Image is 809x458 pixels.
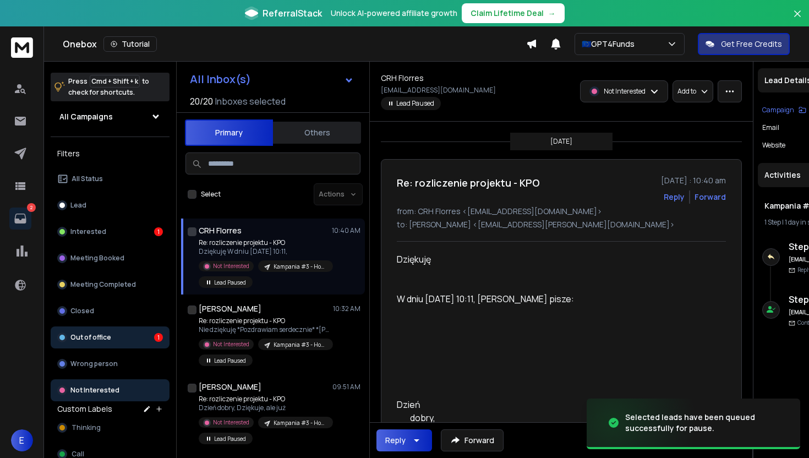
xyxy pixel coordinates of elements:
p: Re: rozliczenie projektu - KPO [199,238,331,247]
button: Close banner [790,7,805,33]
button: Tutorial [103,36,157,52]
span: Cmd + Shift + k [90,75,140,88]
div: 1 [154,227,163,236]
p: Not Interested [213,262,249,270]
p: Not Interested [70,386,119,395]
p: Press to check for shortcuts. [68,76,149,98]
div: Reply [385,435,406,446]
p: Kampania #3 - HoReCa [274,263,326,271]
p: Campaign [762,106,794,115]
a: 2 [9,208,31,230]
p: Kampania #3 - HoReCa [274,419,326,427]
div: Onebox [63,36,526,52]
button: Reply [664,192,685,203]
p: Wrong person [70,359,118,368]
div: Selected leads have been queued successfully for pause. [625,412,787,434]
p: [EMAIL_ADDRESS][DOMAIN_NAME] [381,86,496,95]
p: Kampania #3 - HoReCa [274,341,326,349]
button: Thinking [51,417,170,439]
h1: Re: rozliczenie projektu - KPO [397,175,540,190]
h3: Inboxes selected [215,95,286,108]
span: 1 Step [764,217,781,227]
p: Re: rozliczenie projektu - KPO [199,395,331,404]
button: Meeting Completed [51,274,170,296]
button: Meeting Booked [51,247,170,269]
button: Claim Lifetime Deal→ [462,3,565,23]
p: 10:40 AM [332,226,360,235]
button: All Campaigns [51,106,170,128]
div: 1 [154,333,163,342]
h3: Filters [51,146,170,161]
button: Campaign [762,106,806,115]
p: Meeting Booked [70,254,124,263]
h1: [PERSON_NAME] [199,381,261,392]
p: 10:32 AM [333,304,360,313]
div: Dzień dobry, [397,398,717,424]
h1: [PERSON_NAME] [199,303,261,314]
img: image [587,390,697,456]
p: Not Interested [213,418,249,427]
button: All Inbox(s) [181,68,363,90]
button: Get Free Credits [698,33,790,55]
button: Others [273,121,361,145]
p: All Status [72,175,103,183]
button: Interested1 [51,221,170,243]
span: 20 / 20 [190,95,213,108]
p: Unlock AI-powered affiliate growth [331,8,457,19]
p: Lead Paused [214,357,246,365]
h3: Custom Labels [57,404,112,415]
p: 09:51 AM [332,383,360,391]
p: website [762,141,785,150]
span: Lead Paused [381,97,441,110]
p: 🇪🇺GPT4Funds [582,39,639,50]
p: Out of office [70,333,111,342]
p: Email [762,123,779,132]
button: Reply [376,429,432,451]
p: Get Free Credits [721,39,782,50]
p: [DATE] : 10:40 am [661,175,726,186]
h1: All Inbox(s) [190,74,251,85]
p: 2 [27,203,36,212]
p: to: [PERSON_NAME] <[EMAIL_ADDRESS][PERSON_NAME][DOMAIN_NAME]> [397,219,726,230]
p: Closed [70,307,94,315]
span: Thinking [72,423,101,432]
button: Out of office1 [51,326,170,348]
button: Closed [51,300,170,322]
span: ReferralStack [263,7,322,20]
div: W dniu [DATE] 10:11, [PERSON_NAME] pisze: [397,292,717,332]
p: Dziękuję W dniu [DATE] 10:11, [199,247,331,256]
button: Forward [441,429,504,451]
button: All Status [51,168,170,190]
p: Not Interested [213,340,249,348]
p: Dzień dobry, Dziękuje, ale już [199,404,331,412]
p: Not Interested [604,87,646,96]
p: Interested [70,227,106,236]
h1: All Campaigns [59,111,113,122]
p: Nie dziękuję *Pozdrawiam serdecznie* *[PERSON_NAME] [199,325,331,334]
p: Lead Paused [214,435,246,443]
p: Re: rozliczenie projektu - KPO [199,317,331,325]
button: E [11,429,33,451]
div: Forward [695,192,726,203]
h1: CRH Florres [381,73,424,84]
button: Wrong person [51,353,170,375]
p: Lead [70,201,86,210]
button: Not Interested [51,379,170,401]
p: Meeting Completed [70,280,136,289]
p: from: CRH Florres <[EMAIL_ADDRESS][DOMAIN_NAME]> [397,206,726,217]
p: Lead Paused [214,279,246,287]
button: Lead [51,194,170,216]
span: → [548,8,556,19]
label: Select [201,190,221,199]
button: Primary [185,119,273,146]
p: Add to [677,87,696,96]
p: Dziękuję [397,253,717,266]
p: [DATE] [550,137,572,146]
h1: CRH Florres [199,225,242,236]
